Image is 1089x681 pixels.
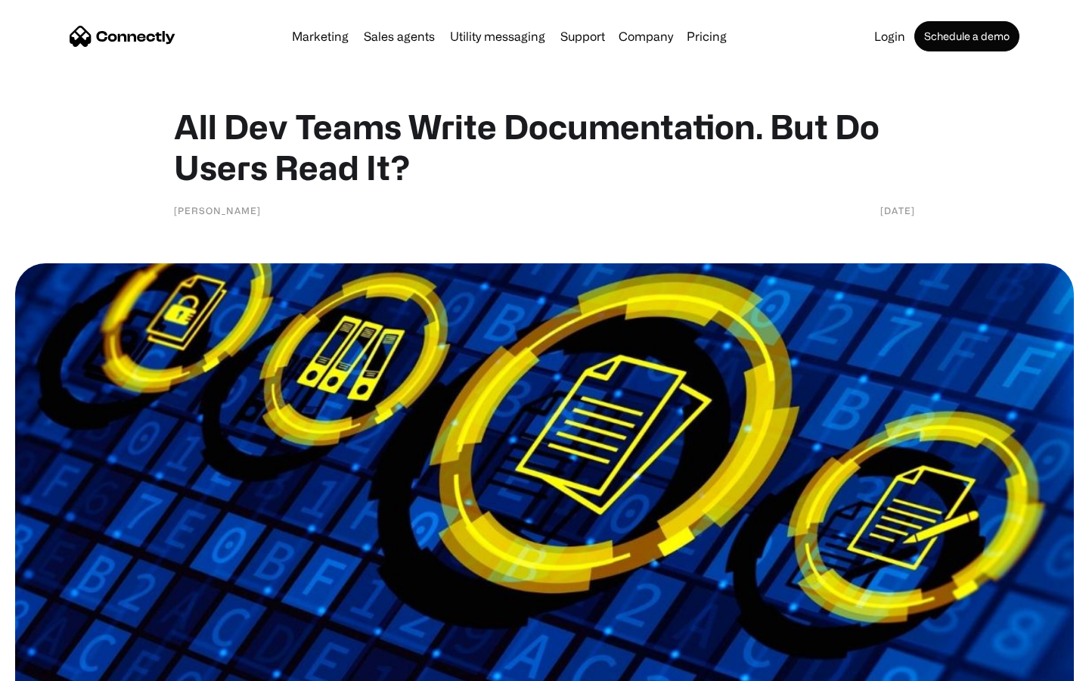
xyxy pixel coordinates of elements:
[174,106,915,188] h1: All Dev Teams Write Documentation. But Do Users Read It?
[554,30,611,42] a: Support
[868,30,911,42] a: Login
[619,26,673,47] div: Company
[880,203,915,218] div: [DATE]
[15,655,91,676] aside: Language selected: English
[358,30,441,42] a: Sales agents
[444,30,551,42] a: Utility messaging
[30,655,91,676] ul: Language list
[614,26,678,47] div: Company
[70,25,175,48] a: home
[681,30,733,42] a: Pricing
[286,30,355,42] a: Marketing
[174,203,261,218] div: [PERSON_NAME]
[914,21,1019,51] a: Schedule a demo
